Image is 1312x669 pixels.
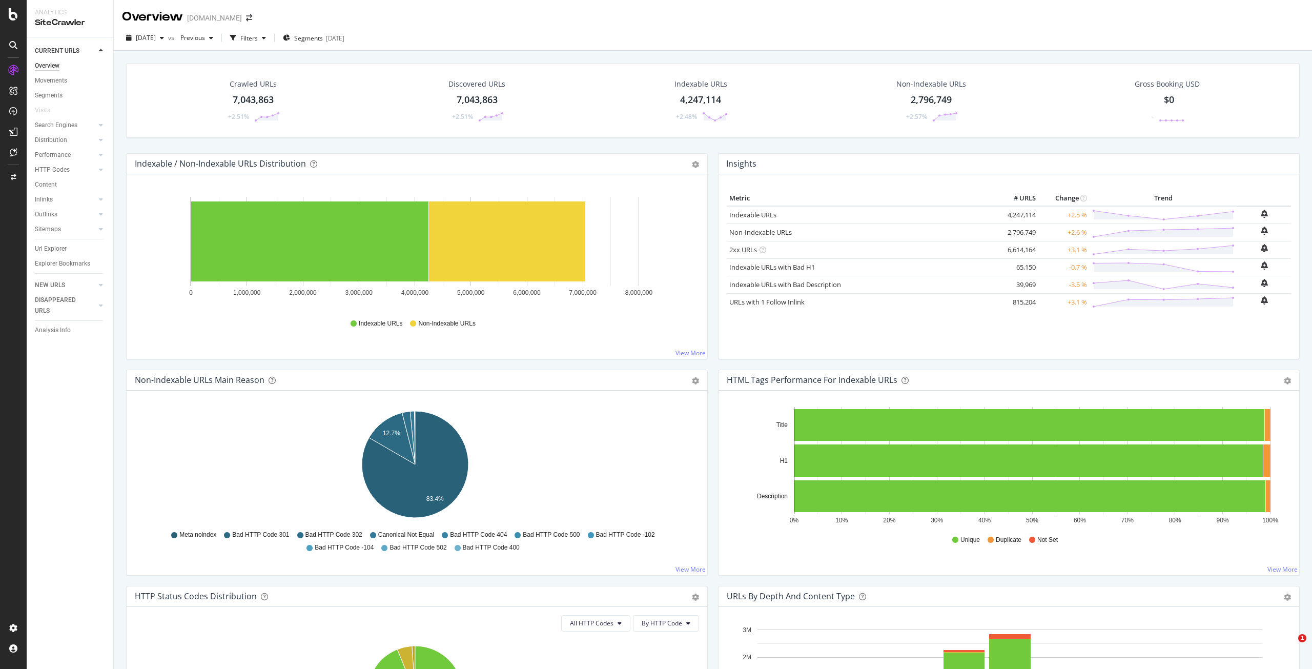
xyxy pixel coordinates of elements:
[680,93,721,107] div: 4,247,114
[35,295,87,316] div: DISAPPEARED URLS
[378,531,434,539] span: Canonical Not Equal
[1152,112,1154,121] div: -
[426,495,444,502] text: 83.4%
[383,430,400,437] text: 12.7%
[1164,93,1174,106] span: $0
[727,407,1287,526] svg: A chart.
[230,79,277,89] div: Crawled URLs
[448,79,505,89] div: Discovered URLs
[176,33,205,42] span: Previous
[418,319,475,328] span: Non-Indexable URLs
[135,375,264,385] div: Non-Indexable URLs Main Reason
[1169,517,1181,524] text: 80%
[727,191,997,206] th: Metric
[727,375,897,385] div: HTML Tags Performance for Indexable URLs
[743,626,751,634] text: 3M
[35,150,71,160] div: Performance
[1298,634,1306,642] span: 1
[757,493,788,500] text: Description
[1038,206,1090,224] td: +2.5 %
[997,191,1038,206] th: # URLS
[1261,244,1268,252] div: bell-plus
[35,280,65,291] div: NEW URLS
[675,565,706,574] a: View More
[294,34,323,43] span: Segments
[978,517,991,524] text: 40%
[35,8,105,17] div: Analytics
[35,17,105,29] div: SiteCrawler
[692,377,699,384] div: gear
[233,93,274,107] div: 7,043,863
[401,289,429,296] text: 4,000,000
[727,591,855,601] div: URLs by Depth and Content Type
[997,258,1038,276] td: 65,150
[228,112,249,121] div: +2.51%
[359,319,402,328] span: Indexable URLs
[35,165,96,175] a: HTTP Codes
[35,325,106,336] a: Analysis Info
[135,407,695,526] svg: A chart.
[1038,293,1090,311] td: +3.1 %
[35,224,96,235] a: Sitemaps
[345,289,373,296] text: 3,000,000
[35,325,71,336] div: Analysis Info
[136,33,156,42] span: 2025 Aug. 1st
[1262,517,1278,524] text: 100%
[463,543,520,552] span: Bad HTTP Code 400
[187,13,242,23] div: [DOMAIN_NAME]
[35,120,77,131] div: Search Engines
[931,517,943,524] text: 30%
[1074,517,1086,524] text: 60%
[996,536,1021,544] span: Duplicate
[233,289,261,296] text: 1,000,000
[561,615,630,632] button: All HTTP Codes
[642,619,682,627] span: By HTTP Code
[246,14,252,22] div: arrow-right-arrow-left
[35,209,96,220] a: Outlinks
[389,543,446,552] span: Bad HTTP Code 502
[1135,79,1200,89] span: Gross Booking USD
[780,457,788,464] text: H1
[911,93,952,107] div: 2,796,749
[729,262,815,272] a: Indexable URLs with Bad H1
[1261,296,1268,305] div: bell-plus
[1261,261,1268,270] div: bell-plus
[226,30,270,46] button: Filters
[997,241,1038,258] td: 6,614,164
[625,289,653,296] text: 8,000,000
[596,531,655,539] span: Bad HTTP Code -102
[35,105,50,116] div: Visits
[279,30,348,46] button: Segments[DATE]
[1038,276,1090,293] td: -3.5 %
[232,531,289,539] span: Bad HTTP Code 301
[729,297,805,307] a: URLs with 1 Follow Inlink
[729,280,841,289] a: Indexable URLs with Bad Description
[35,209,57,220] div: Outlinks
[305,531,362,539] span: Bad HTTP Code 302
[135,191,695,310] svg: A chart.
[835,517,848,524] text: 10%
[35,46,79,56] div: CURRENT URLS
[168,33,176,42] span: vs
[35,179,57,190] div: Content
[1038,258,1090,276] td: -0.7 %
[35,244,67,254] div: Url Explorer
[35,46,96,56] a: CURRENT URLS
[790,517,799,524] text: 0%
[1038,191,1090,206] th: Change
[35,90,63,101] div: Segments
[1217,517,1229,524] text: 90%
[1037,536,1058,544] span: Not Set
[35,258,90,269] div: Explorer Bookmarks
[1090,191,1237,206] th: Trend
[240,34,258,43] div: Filters
[35,165,70,175] div: HTTP Codes
[315,543,374,552] span: Bad HTTP Code -104
[997,224,1038,241] td: 2,796,749
[960,536,980,544] span: Unique
[452,112,473,121] div: +2.51%
[1284,377,1291,384] div: gear
[1277,634,1302,659] iframe: Intercom live chat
